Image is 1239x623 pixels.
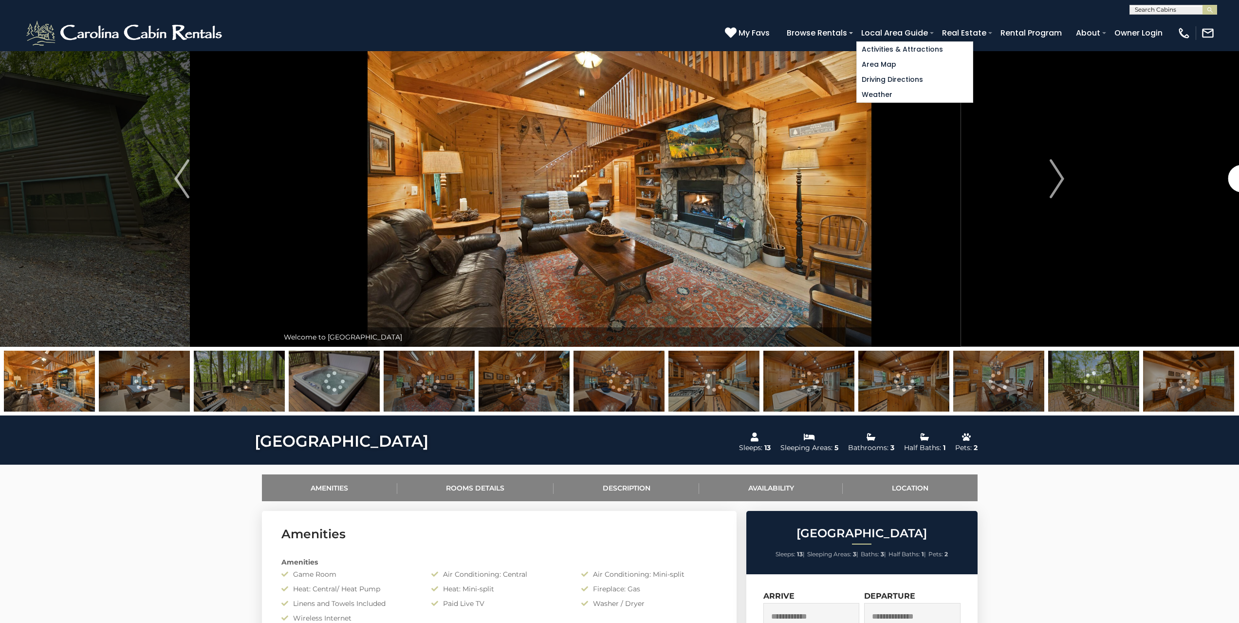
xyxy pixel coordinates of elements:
[763,591,795,601] label: Arrive
[861,548,886,561] li: |
[853,550,856,558] strong: 3
[274,584,424,594] div: Heat: Central/ Heat Pump
[4,351,95,412] img: 168683052
[194,351,285,412] img: 168683076
[424,584,574,594] div: Heat: Mini-split
[857,57,973,72] a: Area Map
[776,550,795,558] span: Sleeps:
[1050,159,1064,198] img: arrow
[857,72,973,87] a: Driving Directions
[937,24,991,41] a: Real Estate
[888,550,920,558] span: Half Baths:
[960,11,1154,347] button: Next
[281,526,717,543] h3: Amenities
[856,24,933,41] a: Local Area Guide
[749,527,975,540] h2: [GEOGRAPHIC_DATA]
[807,550,851,558] span: Sleeping Areas:
[424,569,574,579] div: Air Conditioning: Central
[699,474,843,501] a: Availability
[807,548,858,561] li: |
[763,351,854,412] img: 168683056
[843,474,977,501] a: Location
[881,550,884,558] strong: 3
[739,27,770,39] span: My Favs
[725,27,772,39] a: My Favs
[857,87,973,102] a: Weather
[424,599,574,608] div: Paid Live TV
[996,24,1067,41] a: Rental Program
[384,351,475,412] img: 168683050
[864,591,915,601] label: Departure
[1048,351,1139,412] img: 168683080
[574,584,724,594] div: Fireplace: Gas
[573,351,665,412] img: 168683054
[782,24,852,41] a: Browse Rentals
[953,351,1044,412] img: 168683053
[85,11,279,347] button: Previous
[1201,26,1215,40] img: mail-regular-white.png
[574,569,724,579] div: Air Conditioning: Mini-split
[888,548,926,561] li: |
[24,19,226,48] img: White-1-2.png
[289,351,380,412] img: 168906794
[861,550,879,558] span: Baths:
[262,474,397,501] a: Amenities
[274,613,424,623] div: Wireless Internet
[574,599,724,608] div: Washer / Dryer
[99,351,190,412] img: 168683067
[1143,351,1234,412] img: 168683046
[776,548,805,561] li: |
[274,557,724,567] div: Amenities
[554,474,699,501] a: Description
[1177,26,1191,40] img: phone-regular-white.png
[479,351,570,412] img: 168683051
[174,159,189,198] img: arrow
[1071,24,1105,41] a: About
[922,550,924,558] strong: 1
[944,550,948,558] strong: 2
[279,327,961,347] div: Welcome to [GEOGRAPHIC_DATA]
[857,42,973,57] a: Activities & Attractions
[797,550,803,558] strong: 13
[1110,24,1167,41] a: Owner Login
[397,474,554,501] a: Rooms Details
[274,599,424,608] div: Linens and Towels Included
[274,569,424,579] div: Game Room
[858,351,949,412] img: 168683057
[668,351,759,412] img: 168683055
[928,550,943,558] span: Pets:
